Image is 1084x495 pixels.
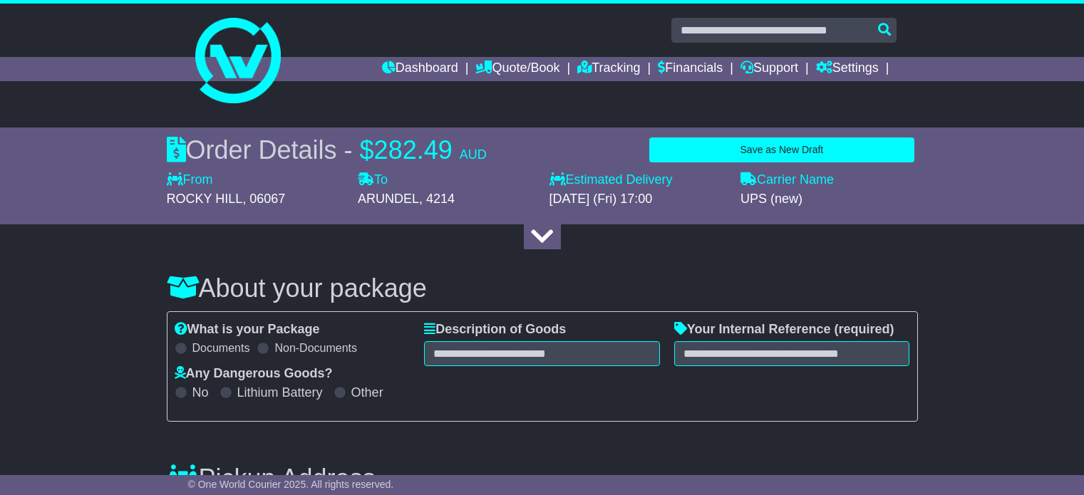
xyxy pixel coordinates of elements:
[167,464,376,493] h3: Pickup Address
[192,341,250,355] label: Documents
[740,57,798,81] a: Support
[351,385,383,401] label: Other
[358,192,419,206] span: ARUNDEL
[167,172,213,188] label: From
[237,385,323,401] label: Lithium Battery
[577,57,640,81] a: Tracking
[175,322,320,338] label: What is your Package
[475,57,559,81] a: Quote/Book
[167,192,243,206] span: ROCKY HILL
[175,366,333,382] label: Any Dangerous Goods?
[167,135,487,165] div: Order Details -
[419,192,455,206] span: , 4214
[374,135,453,165] span: 282.49
[167,274,918,303] h3: About your package
[382,57,458,81] a: Dashboard
[360,135,374,165] span: $
[658,57,723,81] a: Financials
[358,172,388,188] label: To
[816,57,879,81] a: Settings
[424,322,566,338] label: Description of Goods
[740,192,918,207] div: UPS (new)
[740,172,834,188] label: Carrier Name
[274,341,357,355] label: Non-Documents
[649,137,914,162] button: Save as New Draft
[674,322,894,338] label: Your Internal Reference (required)
[460,147,487,162] span: AUD
[192,385,209,401] label: No
[549,192,727,207] div: [DATE] (Fri) 17:00
[188,479,394,490] span: © One World Courier 2025. All rights reserved.
[242,192,285,206] span: , 06067
[549,172,727,188] label: Estimated Delivery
